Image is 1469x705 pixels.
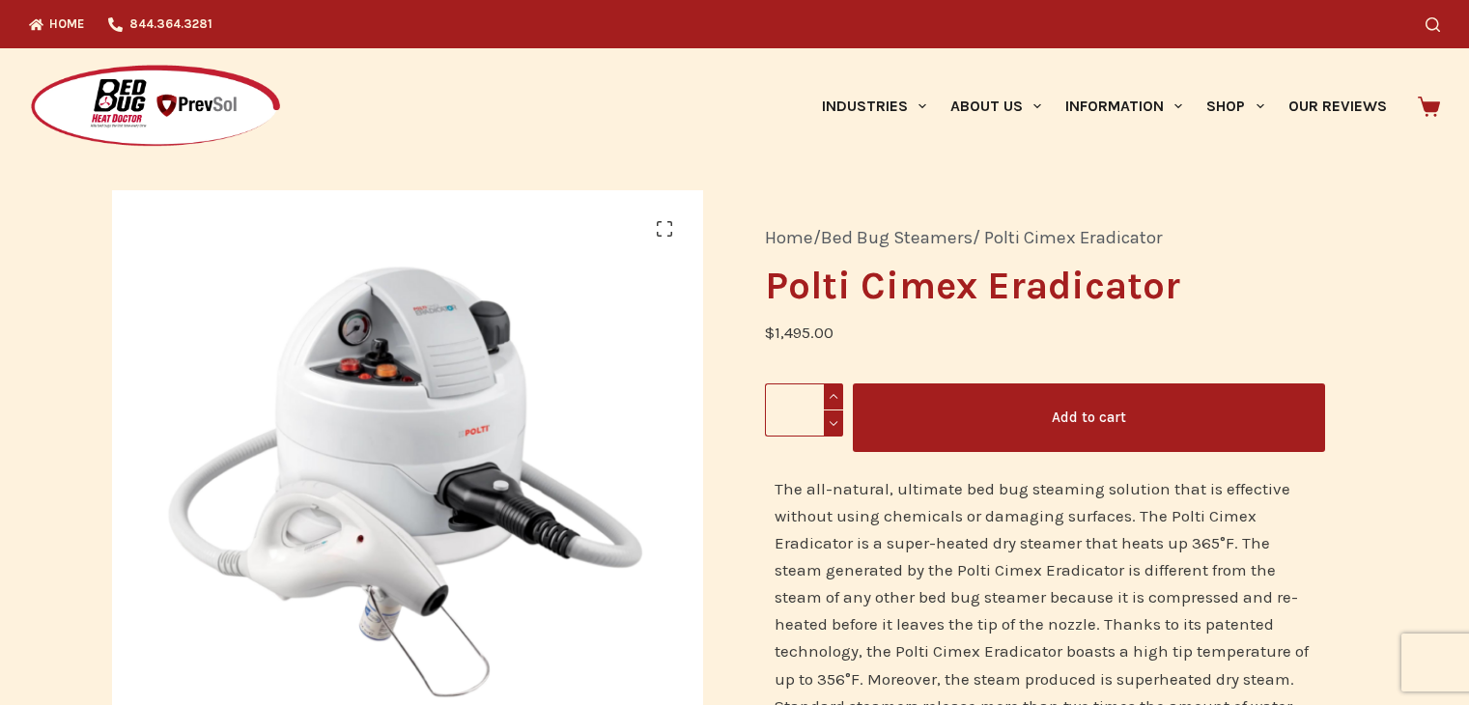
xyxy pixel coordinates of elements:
img: Prevsol/Bed Bug Heat Doctor [29,64,282,150]
h1: Polti Cimex Eradicator [765,267,1325,305]
bdi: 1,495.00 [765,323,833,342]
nav: Primary [809,48,1398,164]
a: View full-screen image gallery [645,210,684,248]
input: Product quantity [765,383,844,437]
a: About Us [938,48,1053,164]
a: Home [765,227,813,248]
a: Information [1054,48,1195,164]
a: Bed Bug Steamers [821,227,973,248]
button: Search [1426,17,1440,32]
span: $ [765,323,775,342]
a: Our Reviews [1276,48,1398,164]
a: Industries [809,48,938,164]
a: Shop [1195,48,1276,164]
button: Add to cart [853,383,1324,452]
nav: Breadcrumb [765,223,1325,253]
